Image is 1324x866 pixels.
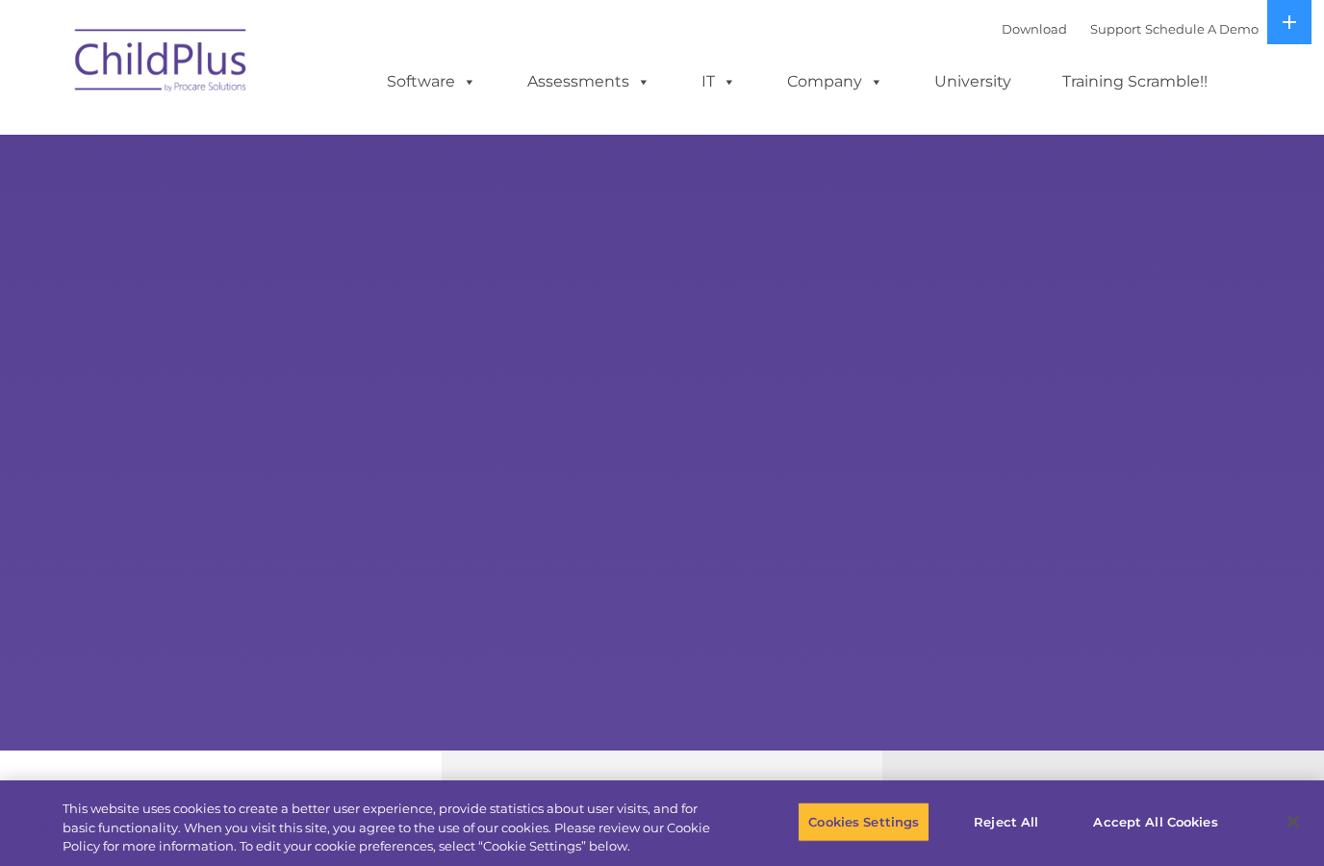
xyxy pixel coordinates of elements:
[682,63,755,101] a: IT
[1082,802,1228,842] button: Accept All Cookies
[946,802,1066,842] button: Reject All
[1002,21,1259,37] font: |
[1043,63,1227,101] a: Training Scramble!!
[798,802,929,842] button: Cookies Settings
[1272,801,1314,843] button: Close
[65,15,258,112] img: ChildPlus by Procare Solutions
[768,63,903,101] a: Company
[1145,21,1259,37] a: Schedule A Demo
[508,63,670,101] a: Assessments
[1002,21,1067,37] a: Download
[915,63,1031,101] a: University
[1090,21,1141,37] a: Support
[63,800,728,856] div: This website uses cookies to create a better user experience, provide statistics about user visit...
[368,63,496,101] a: Software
